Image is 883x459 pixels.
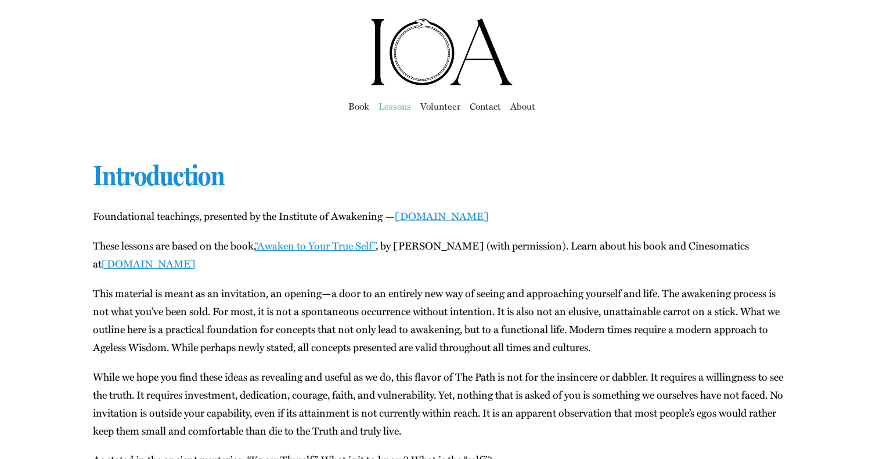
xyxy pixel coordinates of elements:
[255,238,376,253] a: “Awak­en to Your True Self”
[369,17,514,87] img: Institute of Awakening
[420,98,460,114] a: Vol­un­teer
[348,98,369,114] a: Book
[470,98,501,114] a: Con­tact
[395,208,489,223] a: [DOMAIN_NAME]
[93,87,790,124] nav: Main
[379,98,411,114] a: Lessons
[369,15,514,30] a: ioa-logo
[93,207,790,225] p: Foun­da­tion­al teach­ings, pre­sent­ed by the Insti­tute of Awak­en­ing —
[510,98,535,114] a: About
[93,237,790,273] p: These lessons are based on the book, , by [PERSON_NAME] (with per­mis­sion). Learn about his book...
[93,159,224,191] a: Introduction
[93,368,790,440] p: While we hope you find these ideas as reveal­ing and use­ful as we do, this fla­vor of The Path i...
[102,256,196,271] a: [DOMAIN_NAME]
[93,284,790,356] p: This mate­r­i­al is meant as an invi­ta­tion, an opening—a door to an entire­ly new way of see­in...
